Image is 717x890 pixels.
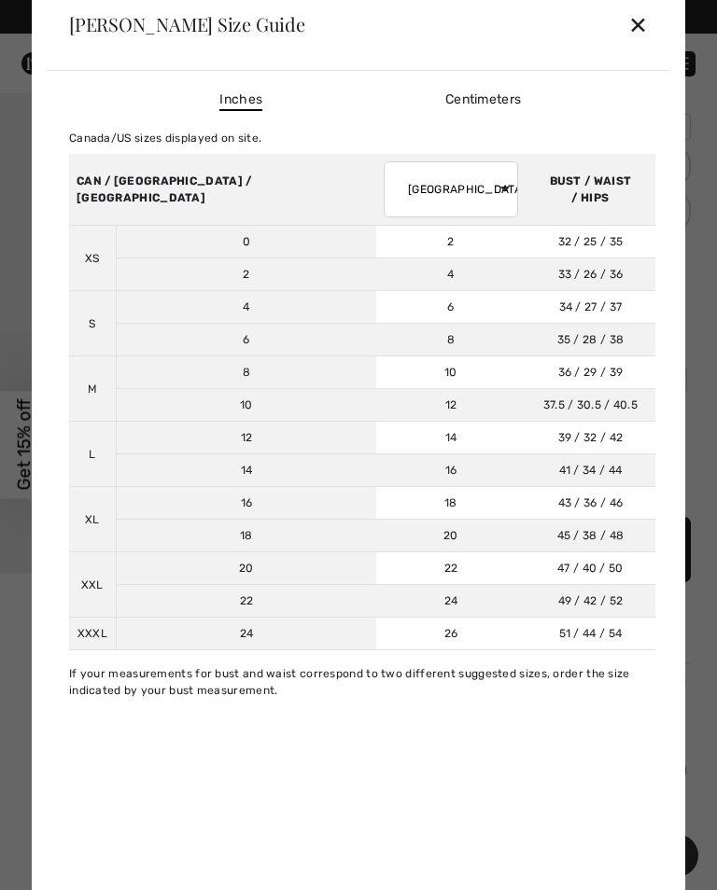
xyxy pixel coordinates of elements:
[219,90,262,111] span: Inches
[116,454,376,487] td: 14
[376,585,526,618] td: 24
[376,258,526,291] td: 4
[558,431,624,444] span: 39 / 32 / 42
[376,618,526,650] td: 26
[558,594,624,607] span: 49 / 42 / 52
[559,464,623,477] span: 41 / 34 / 44
[543,398,638,411] span: 37.5 / 30.5 / 40.5
[116,226,376,258] td: 0
[376,356,526,389] td: 10
[376,487,526,520] td: 18
[558,496,624,509] span: 43 / 36 / 46
[116,258,376,291] td: 2
[557,333,625,346] span: 35 / 28 / 38
[116,618,376,650] td: 24
[69,130,655,146] div: Canada/US sizes displayed on site.
[559,627,623,640] span: 51 / 44 / 54
[116,487,376,520] td: 16
[376,520,526,552] td: 20
[116,520,376,552] td: 18
[116,291,376,324] td: 4
[557,529,625,542] span: 45 / 38 / 48
[69,154,376,226] th: CAN / [GEOGRAPHIC_DATA] / [GEOGRAPHIC_DATA]
[69,422,116,487] td: L
[376,454,526,487] td: 16
[558,268,624,281] span: 33 / 26 / 36
[69,552,116,618] td: XXL
[69,356,116,422] td: M
[44,13,82,30] span: Chat
[116,324,376,356] td: 6
[628,5,648,44] div: ✕
[557,562,624,575] span: 47 / 40 / 50
[116,389,376,422] td: 10
[116,552,376,585] td: 20
[376,291,526,324] td: 6
[376,226,526,258] td: 2
[69,665,655,699] div: If your measurements for bust and waist correspond to two different suggested sizes, order the si...
[559,300,623,313] span: 34 / 27 / 37
[69,291,116,356] td: S
[376,324,526,356] td: 8
[116,422,376,454] td: 12
[376,389,526,422] td: 12
[558,366,624,379] span: 36 / 29 / 39
[69,15,305,34] div: [PERSON_NAME] Size Guide
[69,618,116,650] td: XXXL
[116,356,376,389] td: 8
[558,235,624,248] span: 32 / 25 / 35
[116,585,376,618] td: 22
[69,226,116,291] td: XS
[376,552,526,585] td: 22
[69,487,116,552] td: XL
[445,91,521,107] span: Centimeters
[526,154,655,226] th: BUST / WAIST / HIPS
[376,422,526,454] td: 14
